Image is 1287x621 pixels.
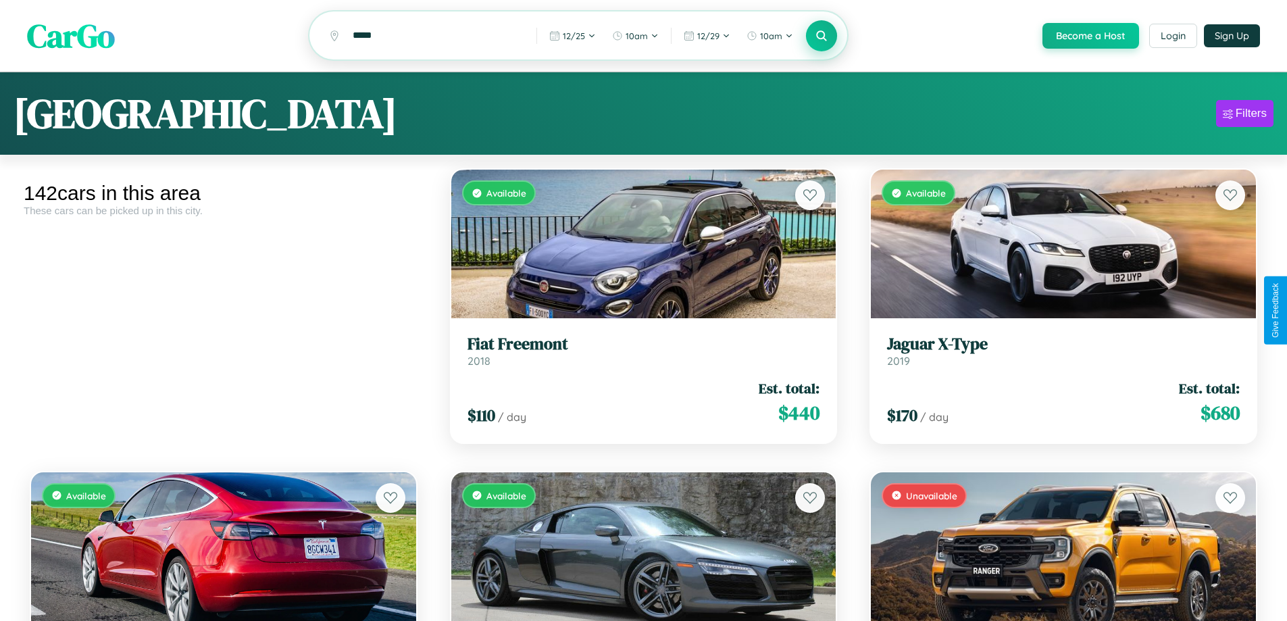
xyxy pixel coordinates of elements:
[778,399,819,426] span: $ 440
[486,187,526,199] span: Available
[24,182,424,205] div: 142 cars in this area
[1271,283,1280,338] div: Give Feedback
[605,25,665,47] button: 10am
[887,354,910,368] span: 2019
[542,25,603,47] button: 12/25
[27,14,115,58] span: CarGo
[906,490,957,501] span: Unavailable
[677,25,737,47] button: 12/29
[740,25,800,47] button: 10am
[1042,23,1139,49] button: Become a Host
[1179,378,1240,398] span: Est. total:
[906,187,946,199] span: Available
[468,354,490,368] span: 2018
[1204,24,1260,47] button: Sign Up
[887,334,1240,354] h3: Jaguar X-Type
[468,334,820,354] h3: Fiat Freemont
[24,205,424,216] div: These cars can be picked up in this city.
[498,410,526,424] span: / day
[486,490,526,501] span: Available
[626,30,648,41] span: 10am
[468,404,495,426] span: $ 110
[66,490,106,501] span: Available
[1201,399,1240,426] span: $ 680
[920,410,949,424] span: / day
[563,30,585,41] span: 12 / 25
[760,30,782,41] span: 10am
[697,30,720,41] span: 12 / 29
[887,334,1240,368] a: Jaguar X-Type2019
[759,378,819,398] span: Est. total:
[1216,100,1273,127] button: Filters
[887,404,917,426] span: $ 170
[1149,24,1197,48] button: Login
[1236,107,1267,120] div: Filters
[14,86,397,141] h1: [GEOGRAPHIC_DATA]
[468,334,820,368] a: Fiat Freemont2018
